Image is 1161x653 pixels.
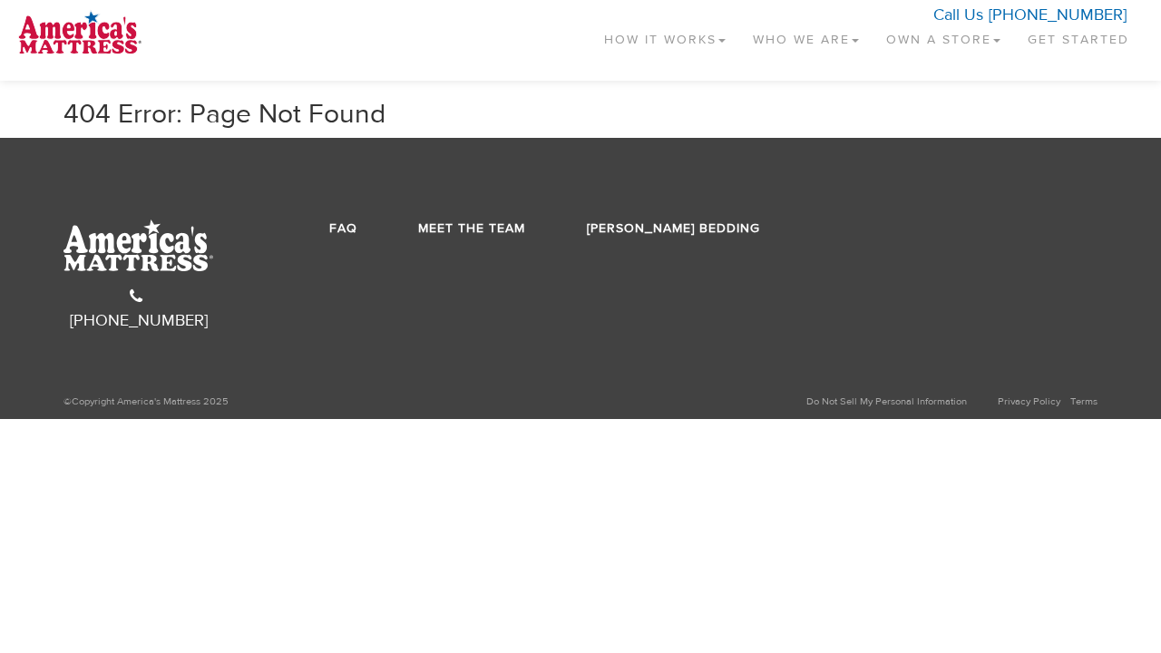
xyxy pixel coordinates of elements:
[63,219,213,271] img: AmMat-Logo-White.svg
[873,9,1014,63] a: Own a Store
[1070,395,1098,408] a: Terms
[70,287,208,331] a: [PHONE_NUMBER]
[998,395,1060,408] a: Privacy Policy
[786,386,988,416] a: Do Not Sell My Personal Information
[18,9,141,54] img: logo
[329,220,357,237] a: FAQ
[933,5,983,25] span: Call Us
[418,220,525,237] a: Meet the Team
[63,99,1098,129] h2: 404 Error: Page Not Found
[989,5,1127,25] a: [PHONE_NUMBER]
[590,9,739,63] a: How It Works
[1014,9,1143,63] a: Get Started
[587,220,760,237] a: [PERSON_NAME] Bedding
[63,395,229,408] span: ©Copyright America's Mattress 2025
[739,9,873,63] a: Who We Are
